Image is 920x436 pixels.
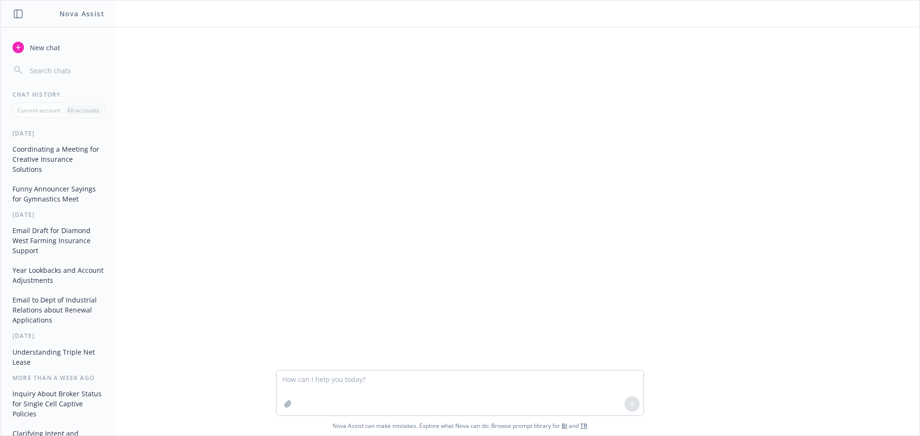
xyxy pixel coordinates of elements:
input: Search chats [28,64,104,77]
h1: Nova Assist [59,9,104,19]
div: [DATE] [1,129,115,137]
div: [DATE] [1,211,115,219]
div: Chat History [1,90,115,99]
p: All accounts [67,106,99,114]
button: Inquiry About Broker Status for Single Cell Captive Policies [9,386,108,422]
span: New chat [28,43,60,53]
button: Understanding Triple Net Lease [9,344,108,370]
button: Coordinating a Meeting for Creative Insurance Solutions [9,141,108,177]
a: BI [562,422,567,430]
button: Funny Announcer Sayings for Gymnastics Meet [9,181,108,207]
button: Email to Dept of Industrial Relations about Renewal Applications [9,292,108,328]
button: New chat [9,39,108,56]
span: Nova Assist can make mistakes. Explore what Nova can do: Browse prompt library for and [4,416,916,436]
div: [DATE] [1,332,115,340]
div: More than a week ago [1,374,115,382]
p: Current account [17,106,60,114]
a: TR [580,422,587,430]
button: Email Draft for Diamond West Farming Insurance Support [9,223,108,258]
button: Year Lookbacks and Account Adjustments [9,262,108,288]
